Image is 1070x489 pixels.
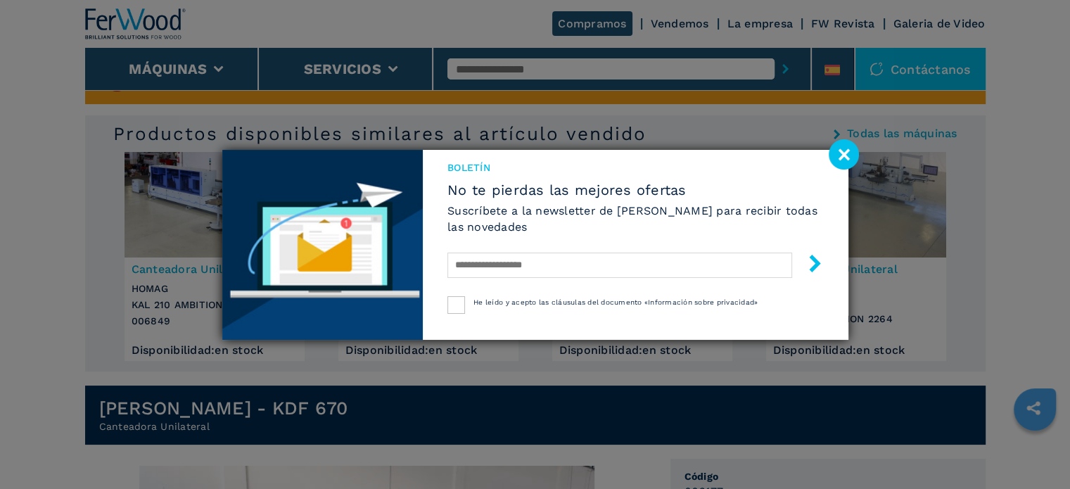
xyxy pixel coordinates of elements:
[473,298,758,306] span: He leído y acepto las cláusulas del documento «Información sobre privacidad»
[447,203,823,235] h6: Suscríbete a la newsletter de [PERSON_NAME] para recibir todas las novedades
[792,249,824,282] button: submit-button
[447,160,823,174] span: Boletín
[447,182,823,198] span: No te pierdas las mejores ofertas
[222,150,423,340] img: Newsletter image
